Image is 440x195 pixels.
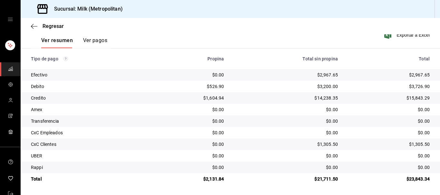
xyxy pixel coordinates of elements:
[348,56,430,61] div: Total
[31,95,147,101] div: Credito
[348,129,430,136] div: $0.00
[43,23,64,29] span: Regresar
[31,129,147,136] div: CxC Empleados
[157,106,224,113] div: $0.00
[31,118,147,124] div: Transferencia
[234,106,338,113] div: $0.00
[157,72,224,78] div: $0.00
[234,164,338,171] div: $0.00
[8,17,13,22] button: open drawer
[31,141,147,147] div: CxC Clientes
[157,153,224,159] div: $0.00
[31,56,147,61] div: Tipo de pago
[234,83,338,90] div: $3,200.00
[31,153,147,159] div: UBER
[83,37,107,48] button: Ver pagos
[157,83,224,90] div: $526.90
[31,23,64,29] button: Regresar
[348,106,430,113] div: $0.00
[348,153,430,159] div: $0.00
[157,118,224,124] div: $0.00
[348,72,430,78] div: $2,967.65
[157,176,224,182] div: $2,131.84
[348,118,430,124] div: $0.00
[234,118,338,124] div: $0.00
[386,31,430,39] button: Exportar a Excel
[31,72,147,78] div: Efectivo
[348,164,430,171] div: $0.00
[41,37,73,48] button: Ver resumen
[234,72,338,78] div: $2,967.65
[31,83,147,90] div: Debito
[31,164,147,171] div: Rappi
[157,141,224,147] div: $0.00
[49,5,123,13] h3: Sucursal: Milk (Metropolitan)
[41,37,107,48] div: navigation tabs
[234,95,338,101] div: $14,238.35
[234,176,338,182] div: $21,711.50
[348,83,430,90] div: $3,726.90
[348,95,430,101] div: $15,843.29
[234,153,338,159] div: $0.00
[348,176,430,182] div: $23,843.34
[234,129,338,136] div: $0.00
[157,95,224,101] div: $1,604.94
[63,57,68,61] svg: Los pagos realizados con Pay y otras terminales son montos brutos.
[157,129,224,136] div: $0.00
[234,141,338,147] div: $1,305.50
[31,106,147,113] div: Amex
[157,56,224,61] div: Propina
[348,141,430,147] div: $1,305.50
[31,176,147,182] div: Total
[157,164,224,171] div: $0.00
[234,56,338,61] div: Total sin propina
